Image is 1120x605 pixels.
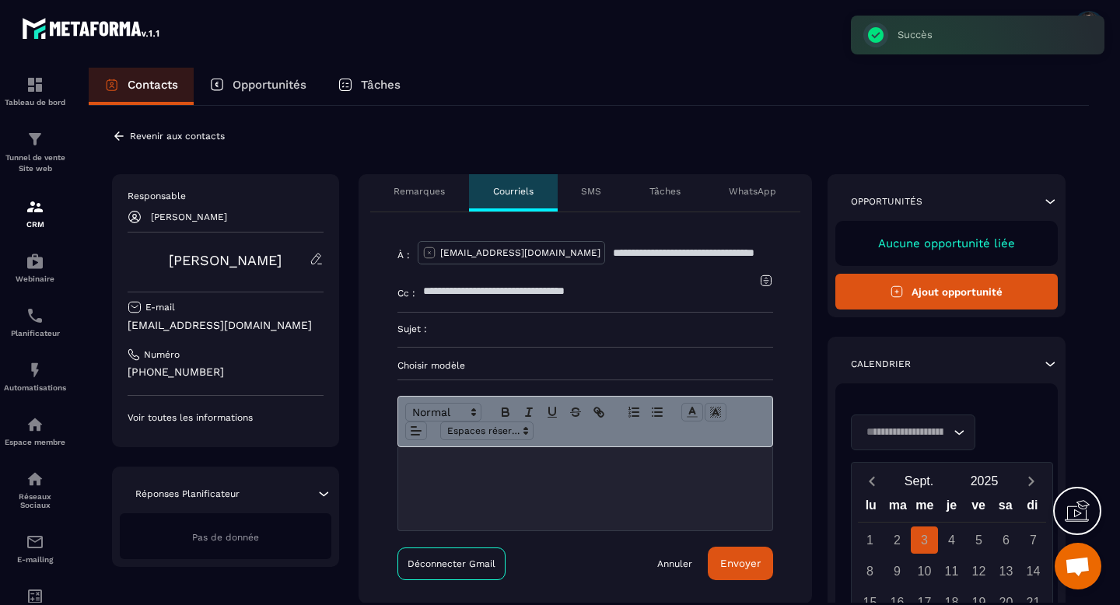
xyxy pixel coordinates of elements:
[233,78,306,92] p: Opportunités
[26,252,44,271] img: automations
[856,558,884,585] div: 8
[128,190,324,202] p: Responsable
[4,492,66,509] p: Réseaux Sociaux
[4,349,66,404] a: automationsautomationsAutomatisations
[1019,495,1046,522] div: di
[938,526,965,554] div: 4
[884,558,911,585] div: 9
[4,275,66,283] p: Webinaire
[4,186,66,240] a: formationformationCRM
[4,64,66,118] a: formationformationTableau de bord
[397,323,427,335] p: Sujet :
[26,75,44,94] img: formation
[851,236,1043,250] p: Aucune opportunité liée
[4,295,66,349] a: schedulerschedulerPlanificateur
[657,558,692,570] a: Annuler
[884,526,911,554] div: 2
[26,361,44,379] img: automations
[1020,526,1047,554] div: 7
[4,521,66,575] a: emailemailE-mailing
[851,358,911,370] p: Calendrier
[857,495,884,522] div: lu
[938,495,965,522] div: je
[4,329,66,337] p: Planificateur
[130,131,225,142] p: Revenir aux contacts
[89,68,194,105] a: Contacts
[22,14,162,42] img: logo
[135,488,240,500] p: Réponses Planificateur
[887,467,952,495] button: Open months overlay
[992,495,1019,522] div: sa
[128,78,178,92] p: Contacts
[26,415,44,434] img: automations
[397,359,773,372] p: Choisir modèle
[911,558,938,585] div: 10
[151,212,227,222] p: [PERSON_NAME]
[729,185,776,198] p: WhatsApp
[144,348,180,361] p: Numéro
[4,152,66,174] p: Tunnel de vente Site web
[440,247,600,259] p: [EMAIL_ADDRESS][DOMAIN_NAME]
[4,220,66,229] p: CRM
[26,470,44,488] img: social-network
[361,78,401,92] p: Tâches
[965,558,992,585] div: 12
[169,252,282,268] a: [PERSON_NAME]
[965,526,992,554] div: 5
[4,404,66,458] a: automationsautomationsEspace membre
[4,240,66,295] a: automationsautomationsWebinaire
[965,495,992,522] div: ve
[322,68,416,105] a: Tâches
[397,249,410,261] p: À :
[861,424,950,441] input: Search for option
[952,467,1017,495] button: Open years overlay
[397,287,415,299] p: Cc :
[835,274,1059,309] button: Ajout opportunité
[649,185,681,198] p: Tâches
[884,495,912,522] div: ma
[1055,543,1101,589] a: Ouvrir le chat
[26,306,44,325] img: scheduler
[4,98,66,107] p: Tableau de bord
[194,68,322,105] a: Opportunités
[128,365,324,379] p: [PHONE_NUMBER]
[4,383,66,392] p: Automatisations
[192,532,259,543] span: Pas de donnée
[394,185,445,198] p: Remarques
[26,130,44,149] img: formation
[4,118,66,186] a: formationformationTunnel de vente Site web
[26,533,44,551] img: email
[912,495,939,522] div: me
[858,470,887,491] button: Previous month
[581,185,601,198] p: SMS
[128,411,324,424] p: Voir toutes les informations
[4,555,66,564] p: E-mailing
[26,198,44,216] img: formation
[493,185,534,198] p: Courriels
[1020,558,1047,585] div: 14
[851,195,922,208] p: Opportunités
[992,526,1020,554] div: 6
[856,526,884,554] div: 1
[145,301,175,313] p: E-mail
[4,458,66,521] a: social-networksocial-networkRéseaux Sociaux
[708,547,773,580] button: Envoyer
[992,558,1020,585] div: 13
[1017,470,1046,491] button: Next month
[938,558,965,585] div: 11
[397,547,506,580] a: Déconnecter Gmail
[128,318,324,333] p: [EMAIL_ADDRESS][DOMAIN_NAME]
[4,438,66,446] p: Espace membre
[851,414,975,450] div: Search for option
[911,526,938,554] div: 3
